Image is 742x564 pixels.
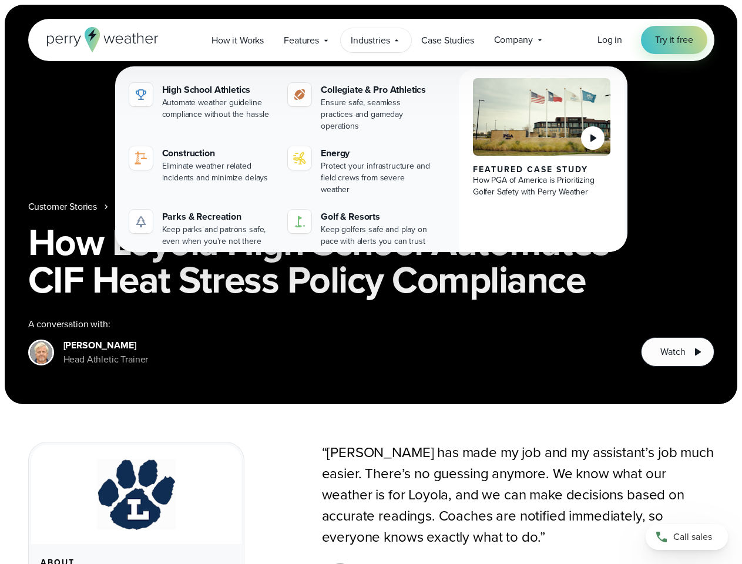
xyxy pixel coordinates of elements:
[211,33,264,48] span: How it Works
[321,210,433,224] div: Golf & Resorts
[28,200,714,214] nav: Breadcrumb
[673,530,712,544] span: Call sales
[421,33,474,48] span: Case Studies
[134,151,148,165] img: noun-crane-7630938-1@2x.svg
[162,210,274,224] div: Parks & Recreation
[494,33,533,47] span: Company
[473,78,611,156] img: PGA of America, Frisco Campus
[125,78,279,125] a: High School Athletics Automate weather guideline compliance without the hassle
[321,83,433,97] div: Collegiate & Pro Athletics
[125,205,279,252] a: Parks & Recreation Keep parks and patrons safe, even when you're not there
[134,88,148,102] img: highschool-icon.svg
[459,69,625,261] a: PGA of America, Frisco Campus Featured Case Study How PGA of America is Prioritizing Golfer Safet...
[321,224,433,247] div: Keep golfers safe and play on pace with alerts you can trust
[202,28,274,52] a: How it Works
[597,33,622,46] span: Log in
[597,33,622,47] a: Log in
[162,224,274,247] div: Keep parks and patrons safe, even when you're not there
[351,33,390,48] span: Industries
[283,78,438,137] a: Collegiate & Pro Athletics Ensure safe, seamless practices and gameday operations
[125,142,279,189] a: Construction Eliminate weather related incidents and minimize delays
[473,174,611,198] div: How PGA of America is Prioritizing Golfer Safety with Perry Weather
[641,26,707,54] a: Try it free
[660,345,685,359] span: Watch
[283,205,438,252] a: Golf & Resorts Keep golfers safe and play on pace with alerts you can trust
[63,352,149,367] div: Head Athletic Trainer
[283,142,438,200] a: Energy Protect your infrastructure and field crews from severe weather
[293,214,307,229] img: golf-iconV2.svg
[321,97,433,132] div: Ensure safe, seamless practices and gameday operations
[63,338,149,352] div: [PERSON_NAME]
[162,83,274,97] div: High School Athletics
[641,337,714,367] button: Watch
[162,97,274,120] div: Automate weather guideline compliance without the hassle
[28,223,714,298] h1: How Loyola High School Automates CIF Heat Stress Policy Compliance
[28,317,623,331] div: A conversation with:
[293,151,307,165] img: energy-icon@2x-1.svg
[473,165,611,174] div: Featured Case Study
[28,200,98,214] a: Customer Stories
[162,146,274,160] div: Construction
[321,146,433,160] div: Energy
[293,88,307,102] img: proathletics-icon@2x-1.svg
[134,214,148,229] img: parks-icon-grey.svg
[321,160,433,196] div: Protect your infrastructure and field crews from severe weather
[162,160,274,184] div: Eliminate weather related incidents and minimize delays
[411,28,484,52] a: Case Studies
[322,442,714,548] p: “[PERSON_NAME] has made my job and my assistant’s job much easier. There’s no guessing anymore. W...
[646,524,728,550] a: Call sales
[284,33,319,48] span: Features
[655,33,693,47] span: Try it free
